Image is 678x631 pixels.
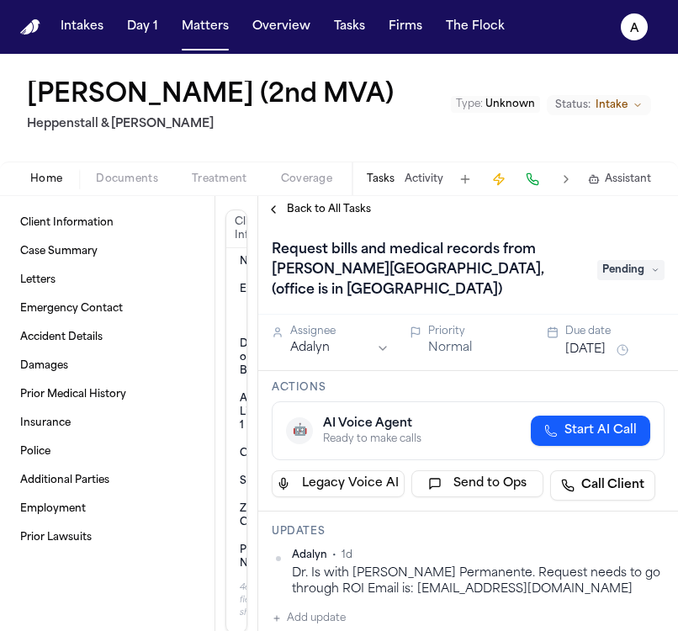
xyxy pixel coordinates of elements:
span: • [332,549,336,562]
h1: [PERSON_NAME] (2nd MVA) [27,81,394,111]
a: Emergency Contact [13,295,201,322]
a: Police [13,438,201,465]
button: Tasks [327,12,372,42]
a: Prior Medical History [13,381,201,408]
span: Status: [555,98,591,112]
a: Call Client [550,470,655,501]
a: Damages [13,353,201,379]
button: Send to Ops [411,470,544,497]
h3: Updates [272,525,665,538]
button: Edit matter name [27,81,394,111]
h1: Request bills and medical records from [PERSON_NAME][GEOGRAPHIC_DATA], (office is in [GEOGRAPHIC_... [265,236,587,304]
button: Activity [405,172,443,186]
span: Pending [597,260,665,280]
span: Adalyn [292,549,327,562]
a: Prior Lawsuits [13,524,201,551]
a: Insurance [13,410,201,437]
button: Change status from Intake [547,95,651,115]
button: Intakes [54,12,110,42]
button: Add update [272,608,346,628]
button: Firms [382,12,429,42]
a: Home [20,19,40,35]
span: Damages [20,359,68,373]
span: Client Information [20,216,114,230]
button: Create Immediate Task [487,167,511,191]
span: Additional Parties [20,474,109,487]
span: Prior Lawsuits [20,531,92,544]
span: Start AI Call [564,422,637,439]
button: Make a Call [521,167,544,191]
span: Intake [596,98,628,112]
span: Coverage [281,172,332,186]
span: Home [30,172,62,186]
button: Start AI Call [531,416,650,446]
button: Day 1 [120,12,165,42]
a: Employment [13,496,201,522]
a: Case Summary [13,238,201,265]
span: Emergency Contact [20,302,123,315]
span: Case Summary [20,245,98,258]
span: 1d [342,549,352,562]
span: Insurance [20,416,71,430]
span: Phone Numbers [240,544,287,570]
button: The Flock [439,12,511,42]
span: Police [20,445,50,459]
button: Assistant [588,172,651,186]
text: A [630,23,639,34]
button: Back to All Tasks [258,203,379,216]
a: Additional Parties [13,467,201,494]
a: Client Information [13,209,201,236]
span: Treatment [192,172,247,186]
button: Normal [428,340,472,357]
span: Letters [20,273,56,287]
span: Unknown [485,99,535,109]
span: Prior Medical History [20,388,126,401]
img: Finch Logo [20,19,40,35]
span: Accident Details [20,331,103,344]
button: Snooze task [612,340,633,360]
button: Tasks [367,172,395,186]
button: Overview [246,12,317,42]
span: Assistant [605,172,651,186]
span: Employment [20,502,86,516]
span: 🤖 [293,422,307,439]
a: Letters [13,267,201,294]
a: Accident Details [13,324,201,351]
button: Add Task [453,167,477,191]
div: Ready to make calls [323,432,421,446]
span: Type : [456,99,483,109]
button: [DATE] [565,342,606,358]
h3: Client Information [231,215,299,242]
div: Due date [565,325,665,338]
h3: Actions [272,381,665,395]
div: Dr. Is with [PERSON_NAME] Permanente. Request needs to go through ROI Email is: [EMAIL_ADDRESS][D... [292,565,665,598]
h2: Heppenstall & [PERSON_NAME] [27,114,400,135]
button: Edit Type: Unknown [451,96,540,113]
button: Matters [175,12,236,42]
span: Documents [96,172,158,186]
div: AI Voice Agent [323,416,421,432]
div: Assignee [290,325,389,338]
span: Back to All Tasks [287,203,371,216]
div: Priority [428,325,527,338]
button: Legacy Voice AI [272,470,405,497]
